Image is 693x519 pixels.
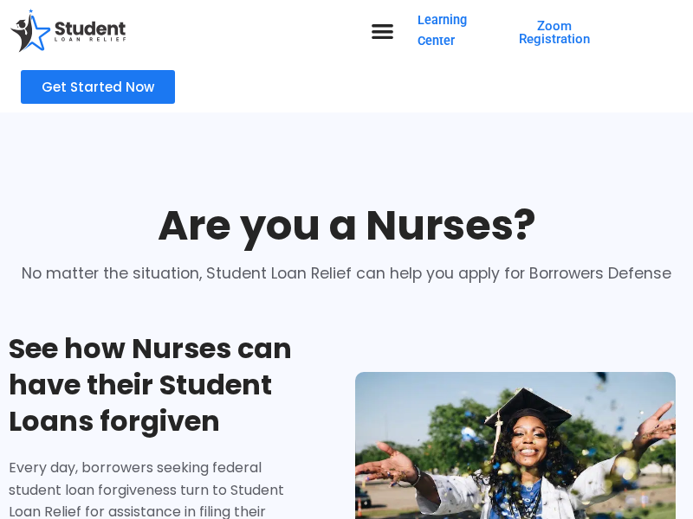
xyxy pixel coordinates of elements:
[9,261,684,285] h2: No matter the situation, Student Loan Relief can help you apply for Borrowers Defense
[9,9,132,53] img: Student Loan Relief
[9,330,305,439] h2: See how Nurses can have their Student Loans forgiven
[418,13,467,48] a: Learning Center
[9,208,684,244] h2: Are you a Nurses?
[515,20,594,46] a: Zoom Registration
[366,13,401,48] div: Menu Toggle
[21,70,175,104] a: Get Started Now
[42,80,154,93] span: Get Started Now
